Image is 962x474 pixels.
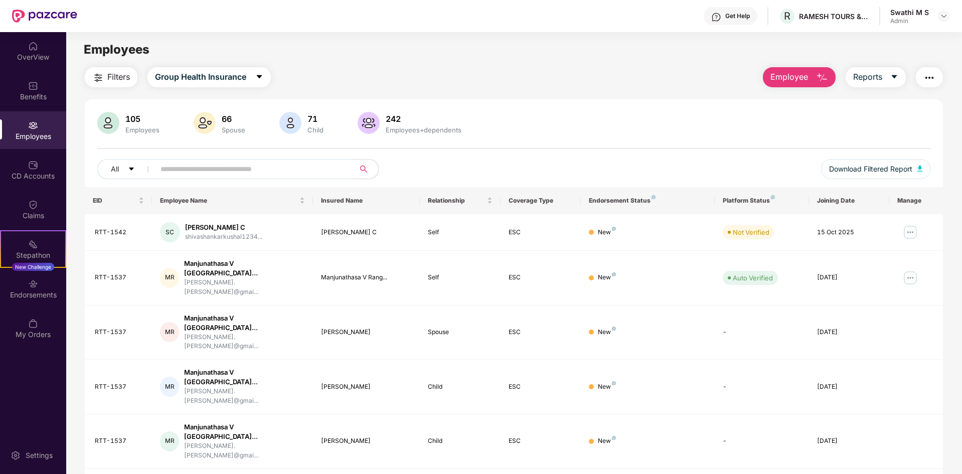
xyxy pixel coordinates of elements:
[184,278,304,297] div: [PERSON_NAME].[PERSON_NAME]@gmai...
[763,67,836,87] button: Employee
[354,165,373,173] span: search
[715,414,809,469] td: -
[817,228,881,237] div: 15 Oct 2025
[890,8,929,17] div: Swathi M S
[160,222,180,242] div: SC
[1,250,65,260] div: Stepathon
[279,112,301,134] img: svg+xml;base64,PHN2ZyB4bWxucz0iaHR0cDovL3d3dy53My5vcmcvMjAwMC9zdmciIHhtbG5zOnhsaW5rPSJodHRwOi8vd3...
[809,187,889,214] th: Joining Date
[354,159,379,179] button: search
[821,159,930,179] button: Download Filtered Report
[799,12,869,21] div: RAMESH TOURS & TRAVELS PRIVATE LIMITED
[12,10,77,23] img: New Pazcare Logo
[589,197,707,205] div: Endorsement Status
[93,197,136,205] span: EID
[28,200,38,210] img: svg+xml;base64,PHN2ZyBpZD0iQ2xhaW0iIHhtbG5zPSJodHRwOi8vd3d3LnczLm9yZy8yMDAwL3N2ZyIgd2lkdGg9IjIwIi...
[509,436,573,446] div: ESC
[846,67,906,87] button: Reportscaret-down
[184,441,304,460] div: [PERSON_NAME].[PERSON_NAME]@gmai...
[184,313,304,333] div: Manjunathasa V [GEOGRAPHIC_DATA]...
[817,382,881,392] div: [DATE]
[509,228,573,237] div: ESC
[28,239,38,249] img: svg+xml;base64,PHN2ZyB4bWxucz0iaHR0cDovL3d3dy53My5vcmcvMjAwMC9zdmciIHdpZHRoPSIyMSIgaGVpZ2h0PSIyMC...
[194,112,216,134] img: svg+xml;base64,PHN2ZyB4bWxucz0iaHR0cDovL3d3dy53My5vcmcvMjAwMC9zdmciIHhtbG5zOnhsaW5rPSJodHRwOi8vd3...
[255,73,263,82] span: caret-down
[612,272,616,276] img: svg+xml;base64,PHN2ZyB4bWxucz0iaHR0cDovL3d3dy53My5vcmcvMjAwMC9zdmciIHdpZHRoPSI4IiBoZWlnaHQ9IjgiIH...
[28,279,38,289] img: svg+xml;base64,PHN2ZyBpZD0iRW5kb3JzZW1lbnRzIiB4bWxucz0iaHR0cDovL3d3dy53My5vcmcvMjAwMC9zdmciIHdpZH...
[12,263,54,271] div: New Challenge
[184,368,304,387] div: Manjunathasa V [GEOGRAPHIC_DATA]...
[420,187,500,214] th: Relationship
[889,187,943,214] th: Manage
[147,67,271,87] button: Group Health Insurancecaret-down
[829,164,912,175] span: Download Filtered Report
[733,227,769,237] div: Not Verified
[509,382,573,392] div: ESC
[305,126,326,134] div: Child
[97,159,158,179] button: Allcaret-down
[723,197,800,205] div: Platform Status
[95,273,144,282] div: RTT-1537
[160,377,179,397] div: MR
[84,42,149,57] span: Employees
[321,436,412,446] div: [PERSON_NAME]
[185,232,262,242] div: shivashankarkushal1234...
[95,328,144,337] div: RTT-1537
[95,382,144,392] div: RTT-1537
[940,12,948,20] img: svg+xml;base64,PHN2ZyBpZD0iRHJvcGRvd24tMzJ4MzIiIHhtbG5zPSJodHRwOi8vd3d3LnczLm9yZy8yMDAwL3N2ZyIgd2...
[160,431,179,451] div: MR
[305,114,326,124] div: 71
[321,228,412,237] div: [PERSON_NAME] C
[11,450,21,460] img: svg+xml;base64,PHN2ZyBpZD0iU2V0dGluZy0yMHgyMCIgeG1sbnM9Imh0dHA6Ly93d3cudzMub3JnLzIwMDAvc3ZnIiB3aW...
[321,273,412,282] div: Manjunathasa V Rang...
[184,333,304,352] div: [PERSON_NAME].[PERSON_NAME]@gmai...
[598,436,616,446] div: New
[598,273,616,282] div: New
[902,270,918,286] img: manageButton
[123,126,162,134] div: Employees
[28,81,38,91] img: svg+xml;base64,PHN2ZyBpZD0iQmVuZWZpdHMiIHhtbG5zPSJodHRwOi8vd3d3LnczLm9yZy8yMDAwL3N2ZyIgd2lkdGg9Ij...
[598,228,616,237] div: New
[428,382,492,392] div: Child
[733,273,773,283] div: Auto Verified
[853,71,882,83] span: Reports
[816,72,828,84] img: svg+xml;base64,PHN2ZyB4bWxucz0iaHR0cDovL3d3dy53My5vcmcvMjAwMC9zdmciIHhtbG5zOnhsaW5rPSJodHRwOi8vd3...
[428,273,492,282] div: Self
[184,259,304,278] div: Manjunathasa V [GEOGRAPHIC_DATA]...
[184,422,304,441] div: Manjunathasa V [GEOGRAPHIC_DATA]...
[160,268,179,288] div: MR
[85,187,152,214] th: EID
[890,17,929,25] div: Admin
[95,436,144,446] div: RTT-1537
[711,12,721,22] img: svg+xml;base64,PHN2ZyBpZD0iSGVscC0zMngzMiIgeG1sbnM9Imh0dHA6Ly93d3cudzMub3JnLzIwMDAvc3ZnIiB3aWR0aD...
[428,436,492,446] div: Child
[428,197,485,205] span: Relationship
[152,187,313,214] th: Employee Name
[184,387,304,406] div: [PERSON_NAME].[PERSON_NAME]@gmai...
[220,114,247,124] div: 66
[23,450,56,460] div: Settings
[384,114,463,124] div: 242
[160,322,179,342] div: MR
[185,223,262,232] div: [PERSON_NAME] C
[92,72,104,84] img: svg+xml;base64,PHN2ZyB4bWxucz0iaHR0cDovL3d3dy53My5vcmcvMjAwMC9zdmciIHdpZHRoPSIyNCIgaGVpZ2h0PSIyNC...
[155,71,246,83] span: Group Health Insurance
[85,67,137,87] button: Filters
[817,273,881,282] div: [DATE]
[358,112,380,134] img: svg+xml;base64,PHN2ZyB4bWxucz0iaHR0cDovL3d3dy53My5vcmcvMjAwMC9zdmciIHhtbG5zOnhsaW5rPSJodHRwOi8vd3...
[160,197,297,205] span: Employee Name
[128,166,135,174] span: caret-down
[97,112,119,134] img: svg+xml;base64,PHN2ZyB4bWxucz0iaHR0cDovL3d3dy53My5vcmcvMjAwMC9zdmciIHhtbG5zOnhsaW5rPSJodHRwOi8vd3...
[95,228,144,237] div: RTT-1542
[923,72,935,84] img: svg+xml;base64,PHN2ZyB4bWxucz0iaHR0cDovL3d3dy53My5vcmcvMjAwMC9zdmciIHdpZHRoPSIyNCIgaGVpZ2h0PSIyNC...
[612,381,616,385] img: svg+xml;base64,PHN2ZyB4bWxucz0iaHR0cDovL3d3dy53My5vcmcvMjAwMC9zdmciIHdpZHRoPSI4IiBoZWlnaHQ9IjgiIH...
[28,319,38,329] img: svg+xml;base64,PHN2ZyBpZD0iTXlfT3JkZXJzIiBkYXRhLW5hbWU9Ik15IE9yZGVycyIgeG1sbnM9Imh0dHA6Ly93d3cudz...
[107,71,130,83] span: Filters
[598,328,616,337] div: New
[321,328,412,337] div: [PERSON_NAME]
[509,328,573,337] div: ESC
[428,228,492,237] div: Self
[817,328,881,337] div: [DATE]
[111,164,119,175] span: All
[890,73,898,82] span: caret-down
